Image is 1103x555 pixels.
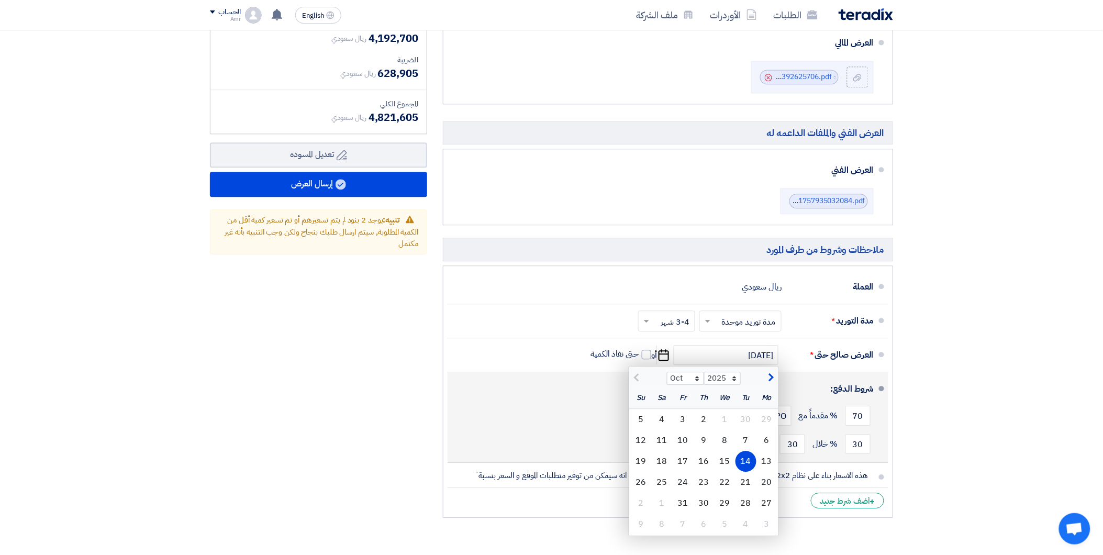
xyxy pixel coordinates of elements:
div: 30 [694,493,715,514]
div: 24 [673,472,694,493]
div: 8 [652,514,673,535]
div: 22 [715,472,736,493]
span: % خلال [812,439,838,449]
div: 1 [715,409,736,430]
div: شروط الدفع: [464,376,874,402]
div: Amr [210,16,241,22]
div: المجموع الكلي [219,98,418,109]
div: 2 [694,409,715,430]
label: حتى نفاذ الكمية [591,349,652,359]
div: 1 [652,493,673,514]
img: profile_test.png [245,7,262,24]
div: 3 [756,514,777,535]
span: ريال سعودي [341,68,376,79]
div: 18 [652,451,673,472]
div: 8 [715,430,736,451]
div: 7 [736,430,756,451]
div: العرض الفني [464,158,874,183]
button: إرسال العرض [210,172,427,197]
div: 2 [631,493,652,514]
button: English [295,7,341,24]
div: Open chat [1059,513,1090,545]
span: 628,905 [378,65,418,81]
div: 11 [652,430,673,451]
span: يوجد 2 بنود لم يتم تسعيرهم أو تم تسعير كمية أقل من الكمية المطلوبة, سيتم ارسال طلبك بنجاح ولكن وج... [225,214,418,249]
div: 26 [631,472,652,493]
span: % مقدماً مع [799,410,838,421]
span: English [302,12,324,19]
div: 29 [715,493,736,514]
div: الحساب [218,8,241,17]
span: ريال سعودي [331,112,366,123]
div: 29 [756,409,777,430]
input: أضف ملاحظاتك و شروطك هنا [456,465,874,485]
div: 6 [756,430,777,451]
div: Sa [652,387,673,408]
div: 19 [631,451,652,472]
div: مدة التوريد [790,308,874,334]
a: الأوردرات [702,3,765,27]
span: + [870,495,875,508]
div: 31 [673,493,694,514]
div: 17 [673,451,694,472]
div: 21 [736,472,756,493]
a: الطلبات [765,3,826,27]
div: 14 [736,451,756,472]
h5: ملاحظات وشروط من طرف المورد [443,238,893,261]
div: 5 [715,514,736,535]
h5: العرض الفني والملفات الداعمه له [443,121,893,145]
input: payment-term-1 [845,406,871,426]
input: سنة-شهر-يوم [674,345,778,365]
div: 6 [694,514,715,535]
div: Th [694,387,715,408]
div: Tu [736,387,756,408]
div: 20 [756,472,777,493]
div: 3 [673,409,694,430]
div: 12 [631,430,652,451]
span: تنبيه: [383,214,399,226]
div: 25 [652,472,673,493]
div: ريال سعودي [742,277,782,297]
div: 5 [631,409,652,430]
div: 10 [673,430,694,451]
span: 4,821,605 [369,109,418,125]
div: 13 [756,451,777,472]
div: 4 [652,409,673,430]
div: 7 [673,514,694,535]
input: payment-term-2 [845,434,871,454]
div: 28 [736,493,756,514]
div: العرض المالي [464,30,874,56]
img: Teradix logo [839,8,893,20]
div: 16 [694,451,715,472]
div: 9 [631,514,652,535]
div: أضف شرط جديد [811,493,884,508]
span: 4,192,700 [369,30,418,46]
div: الضريبة [219,54,418,65]
input: payment-term-2 [780,434,805,454]
div: 15 [715,451,736,472]
span: ريال سعودي [331,33,366,44]
div: Fr [673,387,694,408]
div: 4 [736,514,756,535]
button: تعديل المسوده [210,142,427,168]
div: العرض صالح حتى [790,342,874,368]
div: 23 [694,472,715,493]
span: أو [651,350,657,360]
div: Mo [756,387,777,408]
div: العملة [790,274,874,299]
div: 27 [756,493,777,514]
div: 30 [736,409,756,430]
div: 9 [694,430,715,451]
a: ملف الشركة [628,3,702,27]
div: Su [631,387,652,408]
div: We [715,387,736,408]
